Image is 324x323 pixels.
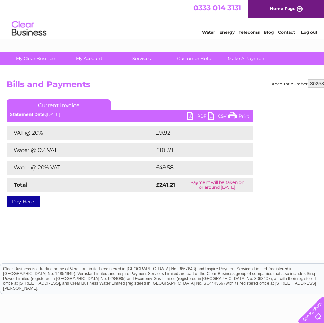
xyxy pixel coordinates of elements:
[7,196,40,207] a: Pay Here
[156,181,175,188] strong: £241.21
[154,161,239,175] td: £49.58
[208,112,228,122] a: CSV
[10,112,46,117] b: Statement Date:
[7,161,154,175] td: Water @ 20% VAT
[202,29,215,35] a: Water
[154,126,237,140] td: £9.92
[182,178,253,192] td: Payment will be taken on or around [DATE]
[7,143,154,157] td: Water @ 0% VAT
[7,99,111,110] a: Current Invoice
[8,52,65,65] a: My Clear Business
[264,29,274,35] a: Blog
[7,126,154,140] td: VAT @ 20%
[14,181,28,188] strong: Total
[239,29,260,35] a: Telecoms
[187,112,208,122] a: PDF
[166,52,223,65] a: Customer Help
[60,52,117,65] a: My Account
[193,3,241,12] a: 0333 014 3131
[228,112,249,122] a: Print
[219,29,235,35] a: Energy
[154,143,238,157] td: £181.71
[11,18,47,39] img: logo.png
[113,52,170,65] a: Services
[301,29,317,35] a: Log out
[7,112,253,117] div: [DATE]
[218,52,275,65] a: Make A Payment
[278,29,295,35] a: Contact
